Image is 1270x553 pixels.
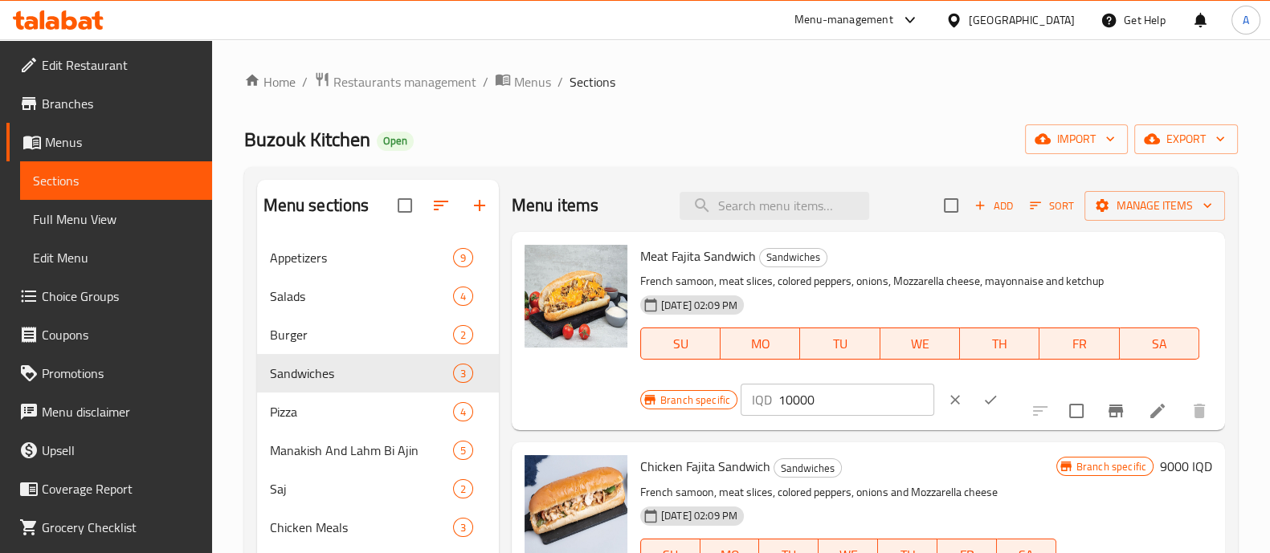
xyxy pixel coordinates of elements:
[6,470,212,508] a: Coverage Report
[794,10,893,30] div: Menu-management
[1070,459,1153,474] span: Branch specific
[6,84,212,123] a: Branches
[774,458,842,478] div: Sandwiches
[887,332,954,356] span: WE
[960,327,1039,360] button: TH
[453,325,473,344] div: items
[966,332,1033,356] span: TH
[778,384,934,416] input: Please enter price
[640,244,756,268] span: Meat Fajita Sandwich
[1160,455,1212,478] h6: 9000 IQD
[270,248,453,267] span: Appetizers
[257,315,499,354] div: Burger2
[655,298,744,313] span: [DATE] 02:09 PM
[1038,129,1115,149] span: import
[880,327,960,360] button: WE
[454,250,472,266] span: 9
[6,508,212,547] a: Grocery Checklist
[727,332,794,356] span: MO
[557,72,563,91] li: /
[969,11,1075,29] div: [GEOGRAPHIC_DATA]
[42,287,199,306] span: Choice Groups
[20,161,212,200] a: Sections
[42,325,199,344] span: Coupons
[257,392,499,431] div: Pizza4
[453,479,473,498] div: items
[760,248,827,266] span: Sandwiches
[33,248,199,267] span: Edit Menu
[454,289,472,304] span: 4
[1030,197,1074,215] span: Sort
[270,287,453,306] span: Salads
[968,193,1019,218] button: Add
[6,431,212,470] a: Upsell
[453,402,473,421] div: items
[934,189,968,222] span: Select section
[422,186,460,225] span: Sort sections
[454,482,472,497] span: 2
[270,479,453,498] div: Saj
[302,72,308,91] li: /
[244,121,370,157] span: Buzouk Kitchen
[453,287,473,306] div: items
[800,327,880,360] button: TU
[640,327,721,360] button: SU
[680,192,869,220] input: search
[1126,332,1193,356] span: SA
[483,72,488,91] li: /
[453,248,473,267] div: items
[1096,392,1135,430] button: Branch-specific-item
[333,72,476,91] span: Restaurants management
[454,366,472,381] span: 3
[33,209,199,229] span: Full Menu View
[1019,193,1084,218] span: Sort items
[460,186,499,225] button: Add section
[973,382,1008,417] button: ok
[257,431,499,470] div: Manakish And Lahm Bi Ajin5
[42,94,199,113] span: Branches
[33,171,199,190] span: Sections
[1243,11,1249,29] span: A
[42,55,199,75] span: Edit Restaurant
[454,520,472,535] span: 3
[1147,129,1225,149] span: export
[6,46,212,84] a: Edit Restaurant
[1180,392,1219,430] button: delete
[270,325,453,344] span: Burger
[257,470,499,508] div: Saj2
[270,441,453,460] span: Manakish And Lahm Bi Ajin
[270,364,453,383] span: Sandwiches
[377,134,414,148] span: Open
[20,200,212,238] a: Full Menu View
[6,123,212,161] a: Menus
[525,245,627,348] img: Meat Fajita Sandwich
[6,315,212,354] a: Coupons
[244,72,296,91] a: Home
[654,392,737,408] span: Branch specific
[257,277,499,315] div: Salads4
[640,482,1056,502] p: French samoon, meat slices, colored peppers, onions and Mozzarella cheese
[270,518,453,537] span: Chicken Meals
[314,71,476,92] a: Restaurants management
[968,193,1019,218] span: Add item
[377,132,414,151] div: Open
[937,382,973,417] button: clear
[972,197,1015,215] span: Add
[512,193,599,218] h2: Menu items
[495,71,551,92] a: Menus
[244,71,1238,92] nav: breadcrumb
[270,402,453,421] span: Pizza
[388,189,422,222] span: Select all sections
[1120,327,1199,360] button: SA
[453,518,473,537] div: items
[647,332,714,356] span: SU
[514,72,551,91] span: Menus
[640,271,1199,291] p: French samoon, meat slices, colored peppers, onions, Mozzarella cheese, mayonnaise and ketchup
[752,390,772,409] p: IQD
[1046,332,1113,356] span: FR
